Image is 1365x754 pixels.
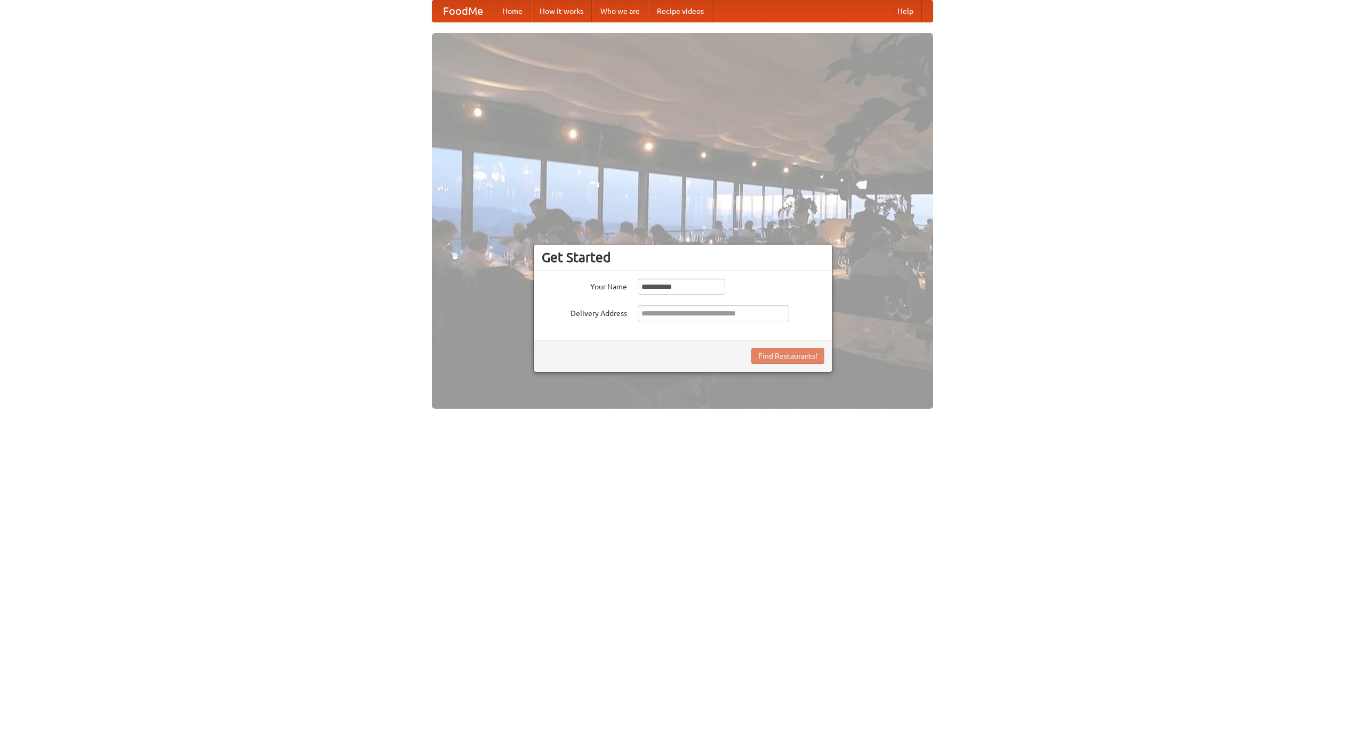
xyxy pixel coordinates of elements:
a: Help [889,1,922,22]
a: Recipe videos [648,1,712,22]
label: Your Name [542,279,627,292]
a: Who we are [592,1,648,22]
label: Delivery Address [542,305,627,319]
a: FoodMe [432,1,494,22]
a: How it works [531,1,592,22]
h3: Get Started [542,249,824,265]
button: Find Restaurants! [751,348,824,364]
a: Home [494,1,531,22]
